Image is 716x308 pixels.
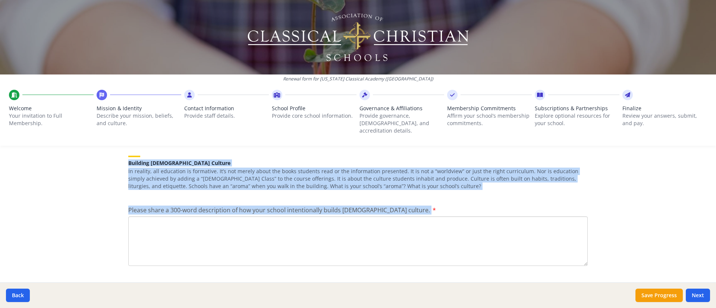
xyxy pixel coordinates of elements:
span: Contact Information [184,105,269,112]
span: Please share a 300-word description of how your school intentionally builds [DEMOGRAPHIC_DATA] cu... [128,206,430,214]
p: Provide staff details. [184,112,269,120]
button: Save Progress [635,289,683,302]
span: School Profile [272,105,357,112]
p: Affirm your school’s membership commitments. [447,112,532,127]
span: Welcome [9,105,94,112]
p: Review your answers, submit, and pay. [622,112,707,127]
span: Membership Commitments [447,105,532,112]
p: Provide governance, [DEMOGRAPHIC_DATA], and accreditation details. [359,112,444,134]
span: Governance & Affiliations [359,105,444,112]
span: Subscriptions & Partnerships [535,105,619,112]
p: Explore optional resources for your school. [535,112,619,127]
p: In reality, all education is formative. It’s not merely about the books students read or the info... [128,168,588,190]
h5: Building [DEMOGRAPHIC_DATA] Culture [128,160,588,166]
button: Next [686,289,710,302]
p: Provide core school information. [272,112,357,120]
p: Your invitation to Full Membership. [9,112,94,127]
img: Logo [246,11,470,63]
span: Finalize [622,105,707,112]
button: Back [6,289,30,302]
p: Describe your mission, beliefs, and culture. [97,112,181,127]
span: Mission & Identity [97,105,181,112]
